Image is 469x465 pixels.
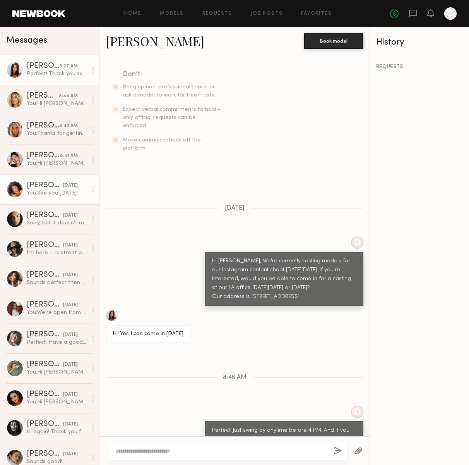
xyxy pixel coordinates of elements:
[59,122,78,130] div: 8:42 AM
[27,391,63,398] div: [PERSON_NAME]
[27,212,63,219] div: [PERSON_NAME]
[124,11,142,16] a: Home
[63,212,78,219] div: [DATE]
[27,398,87,406] div: You: Hi [PERSON_NAME]! Sorry we never had the chance to reach back to you. We're currently castin...
[59,93,78,100] div: 8:44 AM
[27,160,87,167] div: You: Hi [PERSON_NAME], Oh, I see! In that case, would you be able to come in for a casting [DATE]...
[27,189,87,197] div: You: See you [DATE]!
[376,64,463,70] div: REQUESTS
[27,152,60,160] div: [PERSON_NAME]
[27,309,87,316] div: You: We're open from 8AM-4PM!
[27,339,87,346] div: Perfect. Have a good weekend!
[27,331,63,339] div: [PERSON_NAME]
[27,122,59,130] div: [PERSON_NAME]
[27,279,87,286] div: Sounds perfect then 💘
[63,421,78,428] div: [DATE]
[63,301,78,309] div: [DATE]
[106,33,204,49] a: [PERSON_NAME]
[223,374,246,381] span: 8:46 AM
[63,242,78,249] div: [DATE]
[6,36,47,45] span: Messages
[27,301,63,309] div: [PERSON_NAME]
[123,107,221,128] span: Expect verbal commitments to hold - only official requests can be enforced.
[123,84,216,98] span: Bring up non-professional topics or ask a model to work for free/trade.
[444,7,457,20] a: D
[301,11,332,16] a: Favorites
[63,391,78,398] div: [DATE]
[123,69,222,80] div: Don’t
[27,92,59,100] div: [PERSON_NAME]
[27,241,63,249] div: [PERSON_NAME]
[160,11,183,16] a: Models
[27,130,87,137] div: You: Thanks for getting back to me! Totally understand — but if you happen to be back in town by ...
[27,428,87,436] div: Hi again! Thank you for the details. My hourly rate is $150 for minimum of 4 hours per day. Pleas...
[63,331,78,339] div: [DATE]
[27,100,87,107] div: You: Hi [PERSON_NAME]! It would be about a 2-hour shoot [DATE]. You’re welcome to stop by for a c...
[225,205,245,212] span: [DATE]
[27,271,63,279] div: [PERSON_NAME]
[123,138,201,151] span: Move communications off the platform.
[304,33,363,49] button: Book model
[63,361,78,369] div: [DATE]
[27,361,63,369] div: [PERSON_NAME]
[202,11,232,16] a: Requests
[27,182,63,189] div: [PERSON_NAME]
[63,451,78,458] div: [DATE]
[251,11,283,16] a: Job Posts
[27,62,60,70] div: [PERSON_NAME]
[212,426,356,453] div: Perfect! Just swing by anytime before 4 PM. And if you have any trouble finding us, just give me ...
[27,369,87,376] div: You: Hi [PERSON_NAME]! We're currently casting models for a Spring shoot on either [DATE] or 24th...
[27,249,87,257] div: I’m here — is street parking okay?
[60,152,78,160] div: 8:41 AM
[376,38,463,47] div: History
[27,420,63,428] div: [PERSON_NAME]
[27,219,87,227] div: Sorry, but it doesn’t make a difference to me whether it’s for a catalog or social media. my mini...
[113,330,183,339] div: Hi! Yes I can come in [DATE]
[27,450,63,458] div: [PERSON_NAME]
[304,37,363,44] a: Book model
[63,272,78,279] div: [DATE]
[63,182,78,189] div: [DATE]
[27,70,87,77] div: Perfect! Thank you xx
[60,63,78,70] div: 9:27 AM
[212,257,356,301] div: Hi [PERSON_NAME], We're currently casting models for our Instagram content shoot [DATE][DATE]. If...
